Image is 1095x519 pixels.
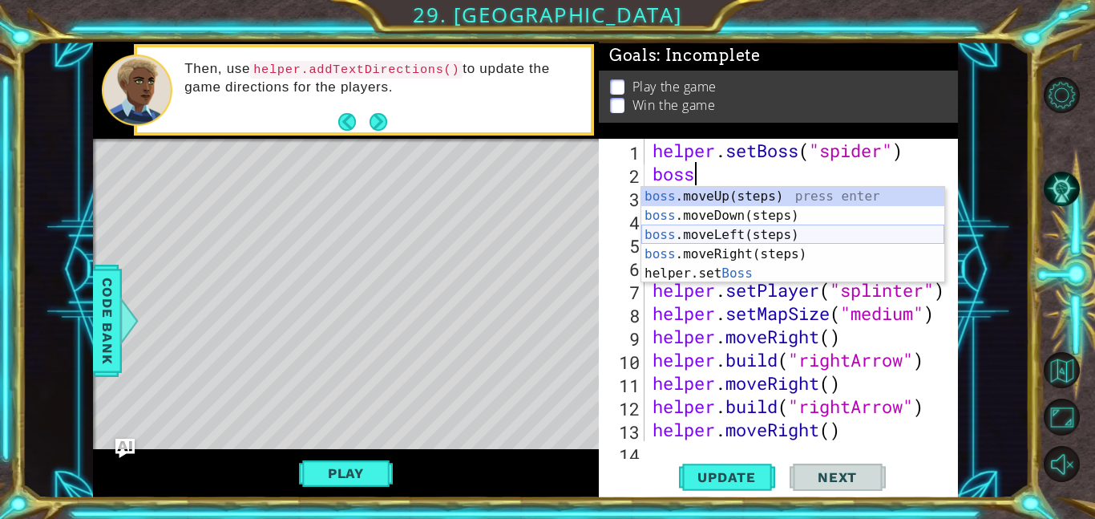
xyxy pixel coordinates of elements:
[115,439,135,458] button: Ask AI
[1044,77,1080,113] button: Level Options
[790,459,886,495] button: Next
[95,272,120,370] span: Code Bank
[632,96,716,114] p: Win the game
[602,304,644,327] div: 8
[299,458,393,489] button: Play
[602,164,644,188] div: 2
[602,257,644,281] div: 6
[657,46,760,65] span: : Incomplete
[602,281,644,304] div: 7
[632,78,717,95] p: Play the game
[602,188,644,211] div: 3
[602,397,644,420] div: 12
[602,351,644,374] div: 10
[1044,399,1080,435] button: Maximize Browser
[602,327,644,351] div: 9
[1044,171,1080,207] button: AI Hint
[250,61,463,79] code: helper.addTextDirections()
[602,234,644,257] div: 5
[681,469,772,485] span: Update
[602,211,644,234] div: 4
[602,420,644,444] div: 13
[602,444,644,467] div: 14
[679,459,775,495] button: Update
[602,141,644,164] div: 1
[1046,347,1095,394] a: Back to Map
[802,469,873,485] span: Next
[1044,352,1080,388] button: Back to Map
[338,113,370,131] button: Back
[602,374,644,397] div: 11
[1044,446,1080,482] button: Unmute
[363,107,393,137] button: Next
[609,46,761,66] span: Goals
[184,60,579,96] p: Then, use to update the game directions for the players.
